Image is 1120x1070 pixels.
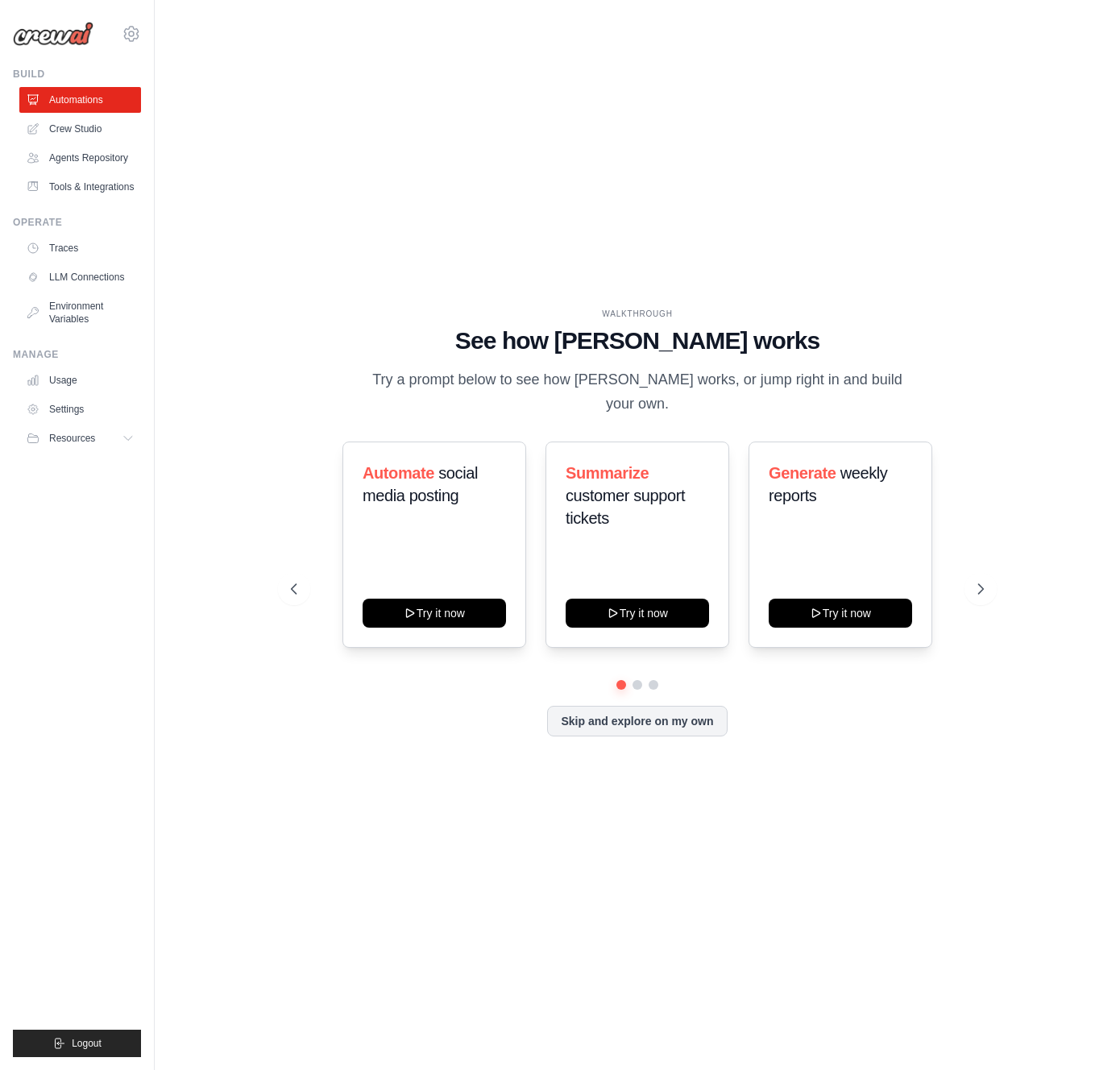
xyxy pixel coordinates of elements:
[566,487,685,527] span: customer support tickets
[367,368,908,416] p: Try a prompt below to see how [PERSON_NAME] works, or jump right in and build your own.
[547,706,727,736] button: Skip and explore on my own
[19,367,141,393] a: Usage
[291,326,983,355] h1: See how [PERSON_NAME] works
[19,116,141,142] a: Crew Studio
[566,464,649,482] span: Summarize
[769,464,887,504] span: weekly reports
[49,432,95,445] span: Resources
[363,464,478,504] span: social media posting
[19,235,141,261] a: Traces
[19,174,141,200] a: Tools & Integrations
[13,1030,141,1057] button: Logout
[769,599,912,628] button: Try it now
[13,22,93,46] img: Logo
[19,264,141,290] a: LLM Connections
[363,464,434,482] span: Automate
[13,216,141,229] div: Operate
[13,68,141,81] div: Build
[19,293,141,332] a: Environment Variables
[19,425,141,451] button: Resources
[13,348,141,361] div: Manage
[291,308,983,320] div: WALKTHROUGH
[363,599,506,628] button: Try it now
[769,464,836,482] span: Generate
[19,396,141,422] a: Settings
[72,1037,102,1050] span: Logout
[19,145,141,171] a: Agents Repository
[19,87,141,113] a: Automations
[566,599,709,628] button: Try it now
